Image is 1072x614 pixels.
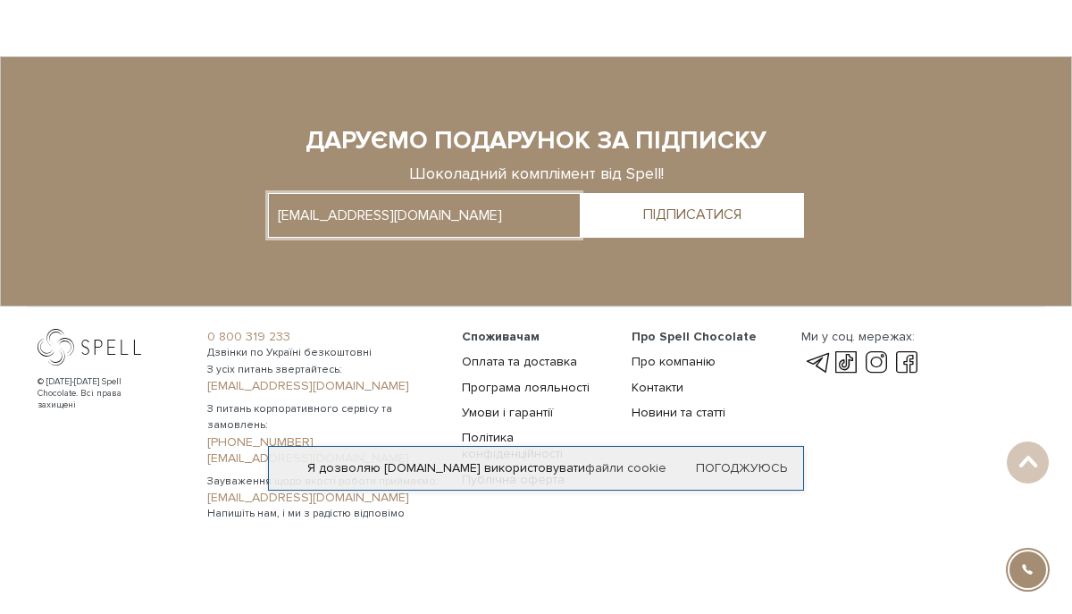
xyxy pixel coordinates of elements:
a: Погоджуюсь [696,460,787,476]
a: tik-tok [832,352,862,374]
a: [PHONE_NUMBER] [207,434,440,450]
a: facebook [892,352,922,374]
span: З усіх питань звертайтесь: [207,362,440,378]
a: Новини та статті [632,405,725,420]
a: Програма лояльності [462,380,590,395]
div: Ми у соц. мережах: [801,329,918,345]
a: [EMAIL_ADDRESS][DOMAIN_NAME] [207,450,440,467]
span: Споживачам [462,329,540,344]
a: instagram [861,352,892,374]
span: Зауваження щодо якості роботи приймаємо: [207,474,440,490]
span: З питань корпоративного сервісу та замовлень: [207,401,440,433]
a: файли cookie [585,460,666,475]
a: Політика конфіденційності [462,430,563,461]
a: [EMAIL_ADDRESS][DOMAIN_NAME] [207,378,440,394]
span: Дзвінки по Україні безкоштовні [207,345,440,361]
a: 0 800 319 233 [207,329,440,345]
a: telegram [801,352,832,374]
div: Я дозволяю [DOMAIN_NAME] використовувати [269,460,803,476]
span: Про Spell Chocolate [632,329,757,344]
div: © [DATE]-[DATE] Spell Chocolate. Всі права захищені [38,376,158,411]
span: Напишіть нам, і ми з радістю відповімо [207,506,440,522]
a: Оплата та доставка [462,354,577,369]
a: Умови і гарантії [462,405,553,420]
a: Про компанію [632,354,716,369]
a: Контакти [632,380,683,395]
a: [EMAIL_ADDRESS][DOMAIN_NAME] [207,490,440,506]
